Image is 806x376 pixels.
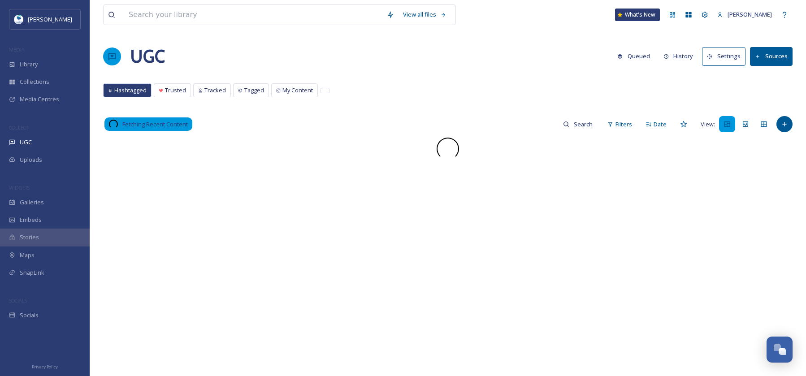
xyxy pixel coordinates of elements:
button: Open Chat [767,337,793,363]
button: History [659,48,698,65]
a: Settings [702,47,750,65]
span: Uploads [20,156,42,164]
span: Galleries [20,198,44,207]
button: Queued [613,48,654,65]
span: Stories [20,233,39,242]
span: [PERSON_NAME] [728,10,772,18]
span: SOCIALS [9,297,27,304]
button: Sources [750,47,793,65]
a: Queued [613,48,659,65]
span: Trusted [165,86,186,95]
span: [PERSON_NAME] [28,15,72,23]
span: Embeds [20,216,42,224]
input: Search your library [124,5,382,25]
button: Settings [702,47,745,65]
span: Collections [20,78,49,86]
span: Hashtagged [114,86,147,95]
span: SnapLink [20,268,44,277]
span: View: [701,120,715,129]
span: Filters [615,120,632,129]
span: Media Centres [20,95,59,104]
a: Privacy Policy [32,361,58,372]
span: My Content [282,86,313,95]
span: WIDGETS [9,184,30,191]
input: Search [569,115,598,133]
span: Socials [20,311,39,320]
a: UGC [130,43,165,70]
span: Tracked [204,86,226,95]
a: [PERSON_NAME] [713,6,776,23]
span: Privacy Policy [32,364,58,370]
span: Library [20,60,38,69]
span: Date [654,120,667,129]
span: Fetching Recent Content [122,120,188,129]
span: UGC [20,138,32,147]
a: View all files [399,6,451,23]
img: download.jpeg [14,15,23,24]
span: Maps [20,251,35,259]
span: MEDIA [9,46,25,53]
a: What's New [615,9,660,21]
span: Tagged [244,86,264,95]
a: History [659,48,702,65]
span: COLLECT [9,124,28,131]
